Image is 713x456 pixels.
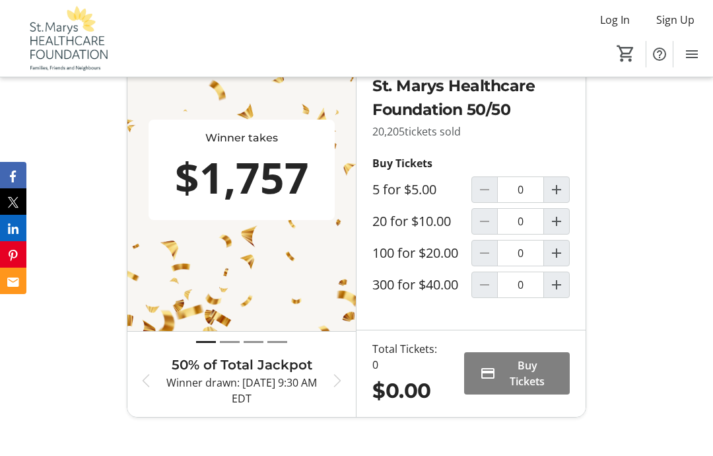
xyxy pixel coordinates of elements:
[372,182,436,198] label: 5 for $5.00
[372,156,432,171] strong: Buy Tickets
[196,334,216,350] button: Draw 1
[372,375,443,406] div: $0.00
[372,277,458,293] label: 300 for $40.00
[501,358,554,389] span: Buy Tickets
[544,177,569,202] button: Increment by one
[372,74,570,121] h2: St. Marys Healthcare Foundation 50/50
[164,375,319,406] p: Winner drawn: [DATE] 9:30 AM EDT
[127,9,356,330] img: 50/50 Prize
[244,334,263,350] button: Draw 3
[220,334,240,350] button: Draw 2
[646,41,673,67] button: Help
[372,213,451,229] label: 20 for $10.00
[372,124,570,139] p: 20,205 tickets sold
[590,9,640,30] button: Log In
[656,12,695,28] span: Sign Up
[267,334,287,350] button: Draw 4
[372,245,458,261] label: 100 for $20.00
[614,42,638,65] button: Cart
[646,9,705,30] button: Sign Up
[154,146,329,209] div: $1,757
[154,130,329,146] div: Winner takes
[544,209,569,234] button: Increment by one
[372,341,443,373] div: Total Tickets: 0
[544,272,569,297] button: Increment by one
[544,241,569,266] button: Increment by one
[164,355,319,375] h3: 50% of Total Jackpot
[464,352,570,395] button: Buy Tickets
[8,5,125,71] img: St. Marys Healthcare Foundation's Logo
[679,41,705,67] button: Menu
[600,12,630,28] span: Log In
